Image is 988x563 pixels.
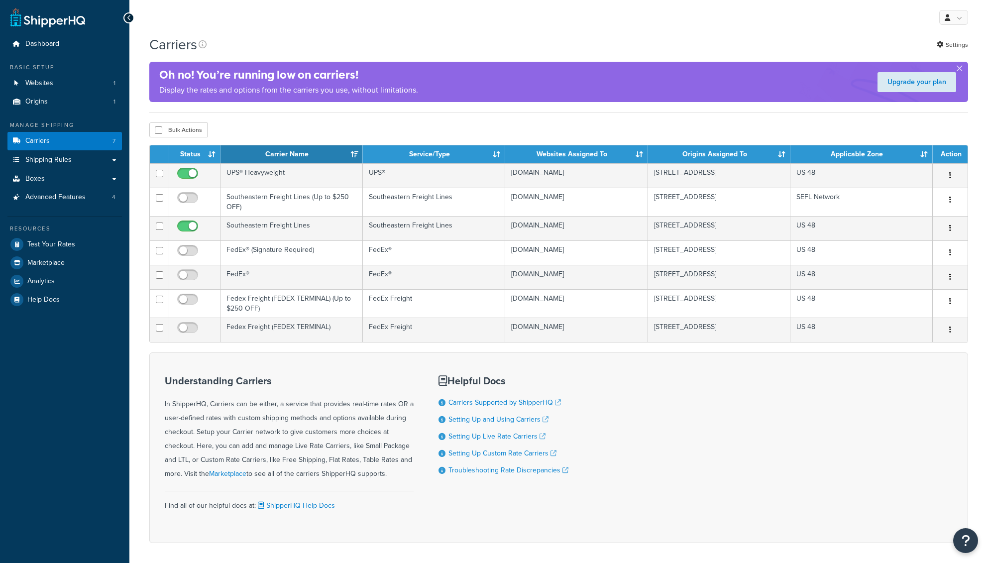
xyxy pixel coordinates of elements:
td: US 48 [790,265,933,289]
button: Open Resource Center [953,528,978,553]
a: Setting Up Live Rate Carriers [448,431,546,442]
td: Southeastern Freight Lines [220,216,363,240]
span: 1 [113,98,115,106]
a: Carriers Supported by ShipperHQ [448,397,561,408]
h3: Understanding Carriers [165,375,414,386]
span: Help Docs [27,296,60,304]
td: [STREET_ADDRESS] [648,216,790,240]
td: FedEx® [363,240,505,265]
span: Test Your Rates [27,240,75,249]
a: Carriers 7 [7,132,122,150]
span: Dashboard [25,40,59,48]
a: Upgrade your plan [878,72,956,92]
td: FedEx® [363,265,505,289]
a: Advanced Features 4 [7,188,122,207]
td: US 48 [790,216,933,240]
span: Marketplace [27,259,65,267]
button: Bulk Actions [149,122,208,137]
a: Analytics [7,272,122,290]
td: UPS® Heavyweight [220,163,363,188]
td: UPS® [363,163,505,188]
span: Websites [25,79,53,88]
li: Origins [7,93,122,111]
a: ShipperHQ Help Docs [256,500,335,511]
span: Analytics [27,277,55,286]
td: FedEx® (Signature Required) [220,240,363,265]
td: US 48 [790,163,933,188]
span: Carriers [25,137,50,145]
td: [DOMAIN_NAME] [505,318,648,342]
a: Test Your Rates [7,235,122,253]
td: US 48 [790,240,933,265]
th: Applicable Zone: activate to sort column ascending [790,145,933,163]
li: Advanced Features [7,188,122,207]
td: [STREET_ADDRESS] [648,163,790,188]
div: Manage Shipping [7,121,122,129]
td: [DOMAIN_NAME] [505,240,648,265]
a: Settings [937,38,968,52]
th: Origins Assigned To: activate to sort column ascending [648,145,790,163]
td: SEFL Network [790,188,933,216]
th: Service/Type: activate to sort column ascending [363,145,505,163]
a: Help Docs [7,291,122,309]
a: Dashboard [7,35,122,53]
span: Advanced Features [25,193,86,202]
a: Marketplace [7,254,122,272]
td: [STREET_ADDRESS] [648,240,790,265]
th: Action [933,145,968,163]
a: Origins 1 [7,93,122,111]
td: Fedex Freight (FEDEX TERMINAL) [220,318,363,342]
span: 1 [113,79,115,88]
td: [STREET_ADDRESS] [648,318,790,342]
h3: Helpful Docs [439,375,568,386]
a: Websites 1 [7,74,122,93]
p: Display the rates and options from the carriers you use, without limitations. [159,83,418,97]
th: Websites Assigned To: activate to sort column ascending [505,145,648,163]
td: Southeastern Freight Lines [363,216,505,240]
span: Shipping Rules [25,156,72,164]
a: Marketplace [209,468,246,479]
span: 4 [112,193,115,202]
span: Boxes [25,175,45,183]
td: Fedex Freight (FEDEX TERMINAL) (Up to $250 OFF) [220,289,363,318]
span: 7 [112,137,115,145]
td: [DOMAIN_NAME] [505,265,648,289]
td: FedEx® [220,265,363,289]
td: US 48 [790,318,933,342]
td: [DOMAIN_NAME] [505,216,648,240]
a: Setting Up and Using Carriers [448,414,549,425]
td: [DOMAIN_NAME] [505,289,648,318]
a: Shipping Rules [7,151,122,169]
td: [DOMAIN_NAME] [505,188,648,216]
div: In ShipperHQ, Carriers can be either, a service that provides real-time rates OR a user-defined r... [165,375,414,481]
h1: Carriers [149,35,197,54]
a: Boxes [7,170,122,188]
td: [STREET_ADDRESS] [648,289,790,318]
td: [STREET_ADDRESS] [648,188,790,216]
a: Troubleshooting Rate Discrepancies [448,465,568,475]
div: Resources [7,225,122,233]
a: ShipperHQ Home [10,7,85,27]
h4: Oh no! You’re running low on carriers! [159,67,418,83]
td: Southeastern Freight Lines [363,188,505,216]
li: Websites [7,74,122,93]
span: Origins [25,98,48,106]
div: Find all of our helpful docs at: [165,491,414,513]
th: Carrier Name: activate to sort column ascending [220,145,363,163]
td: [STREET_ADDRESS] [648,265,790,289]
a: Setting Up Custom Rate Carriers [448,448,556,458]
td: Southeastern Freight Lines (Up to $250 OFF) [220,188,363,216]
td: US 48 [790,289,933,318]
td: FedEx Freight [363,289,505,318]
div: Basic Setup [7,63,122,72]
td: [DOMAIN_NAME] [505,163,648,188]
th: Status: activate to sort column ascending [169,145,220,163]
td: FedEx Freight [363,318,505,342]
